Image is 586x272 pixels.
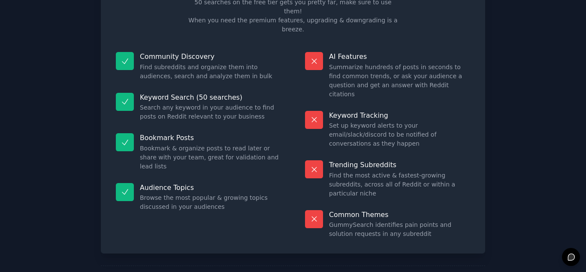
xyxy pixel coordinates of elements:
p: Common Themes [329,210,470,219]
dd: Find subreddits and organize them into audiences, search and analyze them in bulk [140,63,281,81]
p: Audience Topics [140,183,281,192]
p: Bookmark Posts [140,133,281,142]
dd: Find the most active & fastest-growing subreddits, across all of Reddit or within a particular niche [329,171,470,198]
dd: Set up keyword alerts to your email/slack/discord to be notified of conversations as they happen [329,121,470,148]
p: Keyword Search (50 searches) [140,93,281,102]
dd: Summarize hundreds of posts in seconds to find common trends, or ask your audience a question and... [329,63,470,99]
dd: Bookmark & organize posts to read later or share with your team, great for validation and lead lists [140,144,281,171]
dd: Browse the most popular & growing topics discussed in your audiences [140,193,281,211]
dd: Search any keyword in your audience to find posts on Reddit relevant to your business [140,103,281,121]
p: AI Features [329,52,470,61]
p: Keyword Tracking [329,111,470,120]
p: Community Discovery [140,52,281,61]
p: Trending Subreddits [329,160,470,169]
dd: GummySearch identifies pain points and solution requests in any subreddit [329,220,470,238]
